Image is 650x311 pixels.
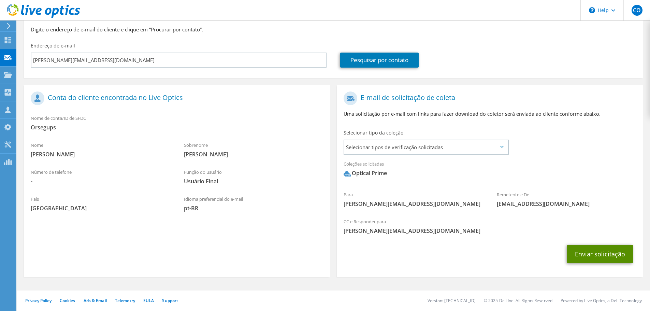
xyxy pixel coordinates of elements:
[177,192,330,215] div: Idioma preferencial do e-mail
[184,204,323,212] span: pt-BR
[84,298,107,303] a: Ads & Email
[344,169,387,177] div: Optical Prime
[184,178,323,185] span: Usuário Final
[143,298,154,303] a: EULA
[31,42,75,49] label: Endereço de e-mail
[344,200,483,208] span: [PERSON_NAME][EMAIL_ADDRESS][DOMAIN_NAME]
[24,192,177,215] div: País
[490,187,643,211] div: Remetente e De
[344,129,403,136] label: Selecionar tipo da coleção
[24,165,177,188] div: Número de telefone
[344,227,636,235] span: [PERSON_NAME][EMAIL_ADDRESS][DOMAIN_NAME]
[561,298,642,303] li: Powered by Live Optics, a Dell Technology
[60,298,75,303] a: Cookies
[340,53,419,68] a: Pesquisar por contato
[31,151,170,158] span: [PERSON_NAME]
[344,91,633,105] h1: E-mail de solicitação de coleta
[567,245,633,263] button: Enviar solicitação
[31,124,323,131] span: Orsegups
[115,298,135,303] a: Telemetry
[31,91,320,105] h1: Conta do cliente encontrada no Live Optics
[344,140,508,154] span: Selecionar tipos de verificação solicitadas
[632,5,642,16] span: CO
[184,151,323,158] span: [PERSON_NAME]
[484,298,552,303] li: © 2025 Dell Inc. All Rights Reserved
[337,214,643,238] div: CC e Responder para
[25,298,52,303] a: Privacy Policy
[24,111,330,135] div: Nome de conta/ID de SFDC
[497,200,636,208] span: [EMAIL_ADDRESS][DOMAIN_NAME]
[31,26,636,33] h3: Digite o endereço de e-mail do cliente e clique em “Procurar por contato”.
[31,204,170,212] span: [GEOGRAPHIC_DATA]
[24,138,177,161] div: Nome
[31,178,170,185] span: -
[589,7,595,13] svg: \n
[177,138,330,161] div: Sobrenome
[177,165,330,188] div: Função do usuário
[162,298,178,303] a: Support
[337,187,490,211] div: Para
[428,298,476,303] li: Version: [TECHNICAL_ID]
[337,157,643,184] div: Coleções solicitadas
[344,110,636,118] p: Uma solicitação por e-mail com links para fazer download do coletor será enviada ao cliente confo...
